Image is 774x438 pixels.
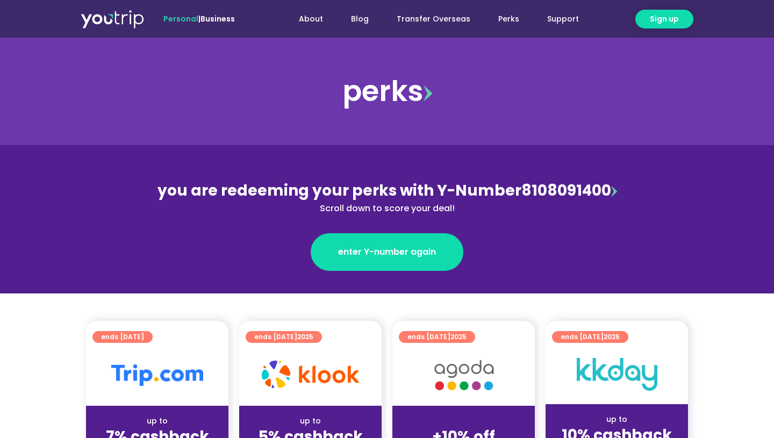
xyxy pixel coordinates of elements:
[383,9,484,29] a: Transfer Overseas
[533,9,593,29] a: Support
[554,414,679,425] div: up to
[154,202,620,215] div: Scroll down to score your deal!
[163,13,198,24] span: Personal
[338,246,436,259] span: enter Y-number again
[200,13,235,24] a: Business
[297,332,313,341] span: 2025
[604,332,620,341] span: 2025
[484,9,533,29] a: Perks
[154,179,620,215] div: 8108091400
[95,415,220,427] div: up to
[635,10,693,28] a: Sign up
[407,331,467,343] span: ends [DATE]
[650,13,679,25] span: Sign up
[450,332,467,341] span: 2025
[454,415,474,426] span: up to
[157,180,521,201] span: you are redeeming your perks with Y-Number
[561,331,620,343] span: ends [DATE]
[264,9,593,29] nav: Menu
[92,331,153,343] a: ends [DATE]
[248,415,373,427] div: up to
[246,331,322,343] a: ends [DATE]2025
[311,233,463,271] a: enter Y-number again
[285,9,337,29] a: About
[101,331,144,343] span: ends [DATE]
[254,331,313,343] span: ends [DATE]
[399,331,475,343] a: ends [DATE]2025
[163,13,235,24] span: |
[337,9,383,29] a: Blog
[552,331,628,343] a: ends [DATE]2025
